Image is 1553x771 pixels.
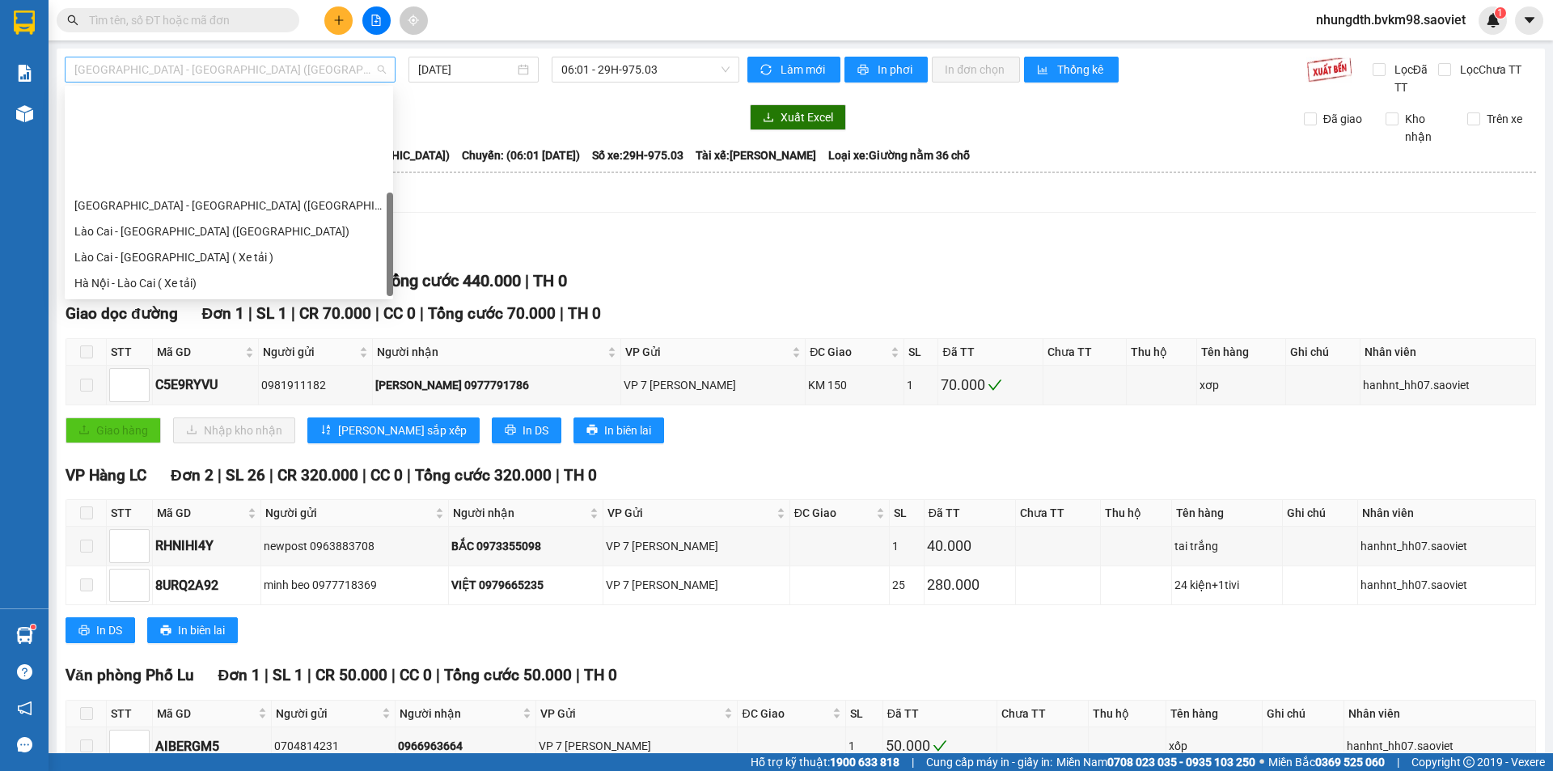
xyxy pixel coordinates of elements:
span: [PERSON_NAME] sắp xếp [338,422,467,439]
span: Tài xế: [PERSON_NAME] [696,146,816,164]
button: printerIn DS [492,417,561,443]
span: printer [857,64,871,77]
th: Đã TT [925,500,1017,527]
span: | [362,466,366,485]
span: | [556,466,560,485]
span: Người gửi [263,343,356,361]
button: printerIn phơi [844,57,928,83]
div: 1 [892,537,921,555]
span: Hỗ trợ kỹ thuật: [751,753,899,771]
div: tai trắng [1174,537,1280,555]
span: TH 0 [564,466,597,485]
span: CR 50.000 [315,666,387,684]
img: 9k= [1306,57,1352,83]
button: caret-down [1515,6,1543,35]
span: Chuyến: (06:01 [DATE]) [462,146,580,164]
th: Tên hàng [1197,339,1285,366]
span: Mã GD [157,343,242,361]
span: Đơn 1 [218,666,261,684]
img: logo-vxr [14,11,35,35]
span: printer [160,625,171,638]
div: 24 kiện+1tivi [1174,576,1280,594]
span: Trên xe [1480,110,1529,128]
th: STT [107,701,153,727]
span: Lọc Chưa TT [1454,61,1524,78]
strong: 0369 525 060 [1315,756,1385,769]
div: xốp [1169,737,1259,755]
th: Chưa TT [997,701,1089,727]
img: solution-icon [16,65,33,82]
div: hanhnt_hh07.saoviet [1363,376,1533,394]
span: In DS [96,621,122,639]
div: xơp [1200,376,1282,394]
div: Hà Nội - Lào Cai ( Xe tải) [65,270,393,296]
span: Tổng cước 70.000 [428,304,556,323]
span: Văn phòng Phố Lu [66,666,194,684]
span: | [576,666,580,684]
span: CC 0 [383,304,416,323]
span: Đơn 1 [202,304,245,323]
span: | [291,304,295,323]
button: syncLàm mới [747,57,840,83]
span: Làm mới [781,61,827,78]
span: 1 [1497,7,1503,19]
span: ⚪️ [1259,759,1264,765]
button: printerIn biên lai [573,417,664,443]
span: copyright [1463,756,1475,768]
span: In biên lai [604,422,651,439]
span: Tổng cước 320.000 [415,466,552,485]
span: nhungdth.bvkm98.saoviet [1303,10,1479,30]
td: VP 7 Phạm Văn Đồng [621,366,806,405]
div: hanhnt_hh07.saoviet [1347,737,1533,755]
span: printer [505,424,516,437]
div: 8URQ2A92 [155,575,258,595]
sup: 1 [31,625,36,629]
span: Tổng cước 440.000 [383,271,521,290]
th: Thu hộ [1127,339,1197,366]
div: 0704814231 [274,737,393,755]
span: Cung cấp máy in - giấy in: [926,753,1052,771]
div: VP 7 [PERSON_NAME] [606,537,786,555]
button: downloadXuất Excel [750,104,846,130]
span: TH 0 [568,304,601,323]
span: Miền Bắc [1268,753,1385,771]
span: printer [586,424,598,437]
div: Lào Cai - Hà Nội (Giường) [65,218,393,244]
span: | [264,666,269,684]
th: SL [846,701,883,727]
div: VP 7 [PERSON_NAME] [606,576,786,594]
span: Mã GD [157,705,255,722]
span: Miền Nam [1056,753,1255,771]
span: message [17,737,32,752]
button: sort-ascending[PERSON_NAME] sắp xếp [307,417,480,443]
span: sort-ascending [320,424,332,437]
th: Ghi chú [1283,500,1358,527]
span: | [269,466,273,485]
button: printerIn DS [66,617,135,643]
div: VIỆT 0979665235 [451,576,600,594]
span: aim [408,15,419,26]
div: 1 [907,376,935,394]
th: Tên hàng [1166,701,1263,727]
span: In DS [523,422,548,439]
span: ĐC Giao [742,705,828,722]
span: Người nhận [377,343,605,361]
td: VP 7 Phạm Văn Đồng [603,566,789,605]
th: STT [107,500,153,527]
th: Chưa TT [1043,339,1127,366]
span: Người gửi [265,504,432,522]
div: VP 7 [PERSON_NAME] [624,376,802,394]
div: Lào Cai - Hà Nội ( Xe tải ) [65,244,393,270]
button: uploadGiao hàng [66,417,161,443]
div: Lào Cai - [GEOGRAPHIC_DATA] ( Xe tải ) [74,248,383,266]
span: search [67,15,78,26]
span: | [391,666,396,684]
div: RHNIHI4Y [155,536,258,556]
span: TH 0 [533,271,567,290]
span: SL 1 [256,304,287,323]
div: VP 7 [PERSON_NAME] [539,737,734,755]
span: | [307,666,311,684]
span: Người nhận [453,504,586,522]
span: Lọc Đã TT [1388,61,1438,96]
span: | [248,304,252,323]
